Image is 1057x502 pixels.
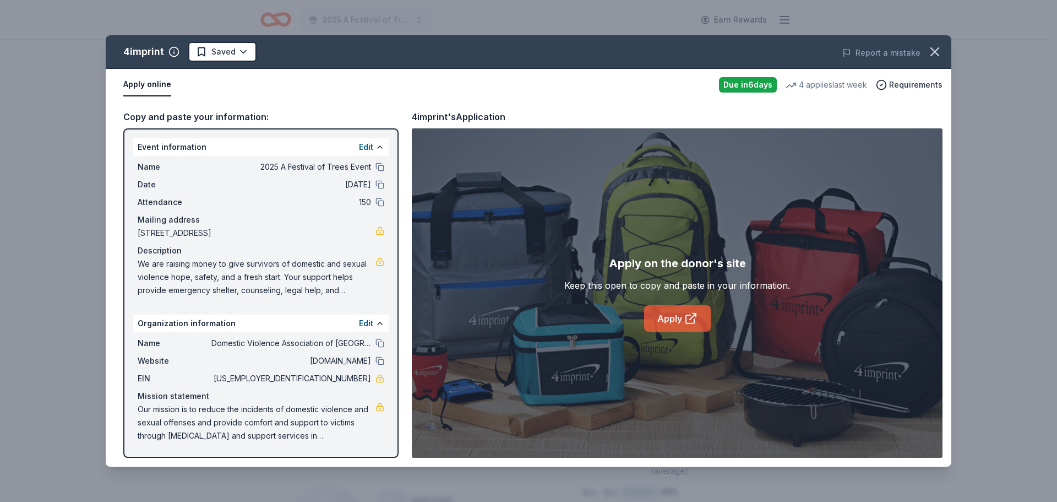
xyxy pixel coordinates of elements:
[123,73,171,96] button: Apply online
[211,45,236,58] span: Saved
[138,390,384,403] div: Mission statement
[138,160,211,174] span: Name
[138,196,211,209] span: Attendance
[842,46,920,60] button: Report a mistake
[889,78,942,91] span: Requirements
[211,178,371,191] span: [DATE]
[786,78,867,91] div: 4 applies last week
[359,141,373,154] button: Edit
[644,305,711,332] a: Apply
[138,354,211,368] span: Website
[211,354,371,368] span: [DOMAIN_NAME]
[138,403,375,442] span: Our mission is to reduce the incidents of domestic violence and sexual offenses and provide comfo...
[138,213,384,226] div: Mailing address
[359,317,373,330] button: Edit
[133,138,389,156] div: Event information
[211,372,371,385] span: [US_EMPLOYER_IDENTIFICATION_NUMBER]
[211,160,371,174] span: 2025 A Festival of Trees Event
[211,337,371,350] span: Domestic Violence Association of [GEOGRAPHIC_DATA][US_STATE]
[123,110,399,124] div: Copy and paste your information:
[412,110,505,124] div: 4imprint's Application
[123,43,164,61] div: 4imprint
[138,226,375,240] span: [STREET_ADDRESS]
[138,244,384,257] div: Description
[876,78,942,91] button: Requirements
[138,372,211,385] span: EIN
[211,196,371,209] span: 150
[188,42,257,62] button: Saved
[138,178,211,191] span: Date
[564,279,790,292] div: Keep this open to copy and paste in your information.
[138,337,211,350] span: Name
[133,315,389,332] div: Organization information
[609,255,746,272] div: Apply on the donor's site
[719,77,777,93] div: Due in 6 days
[138,257,375,297] span: We are raising money to give survivors of domestic and sexual violence hope, safety, and a fresh ...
